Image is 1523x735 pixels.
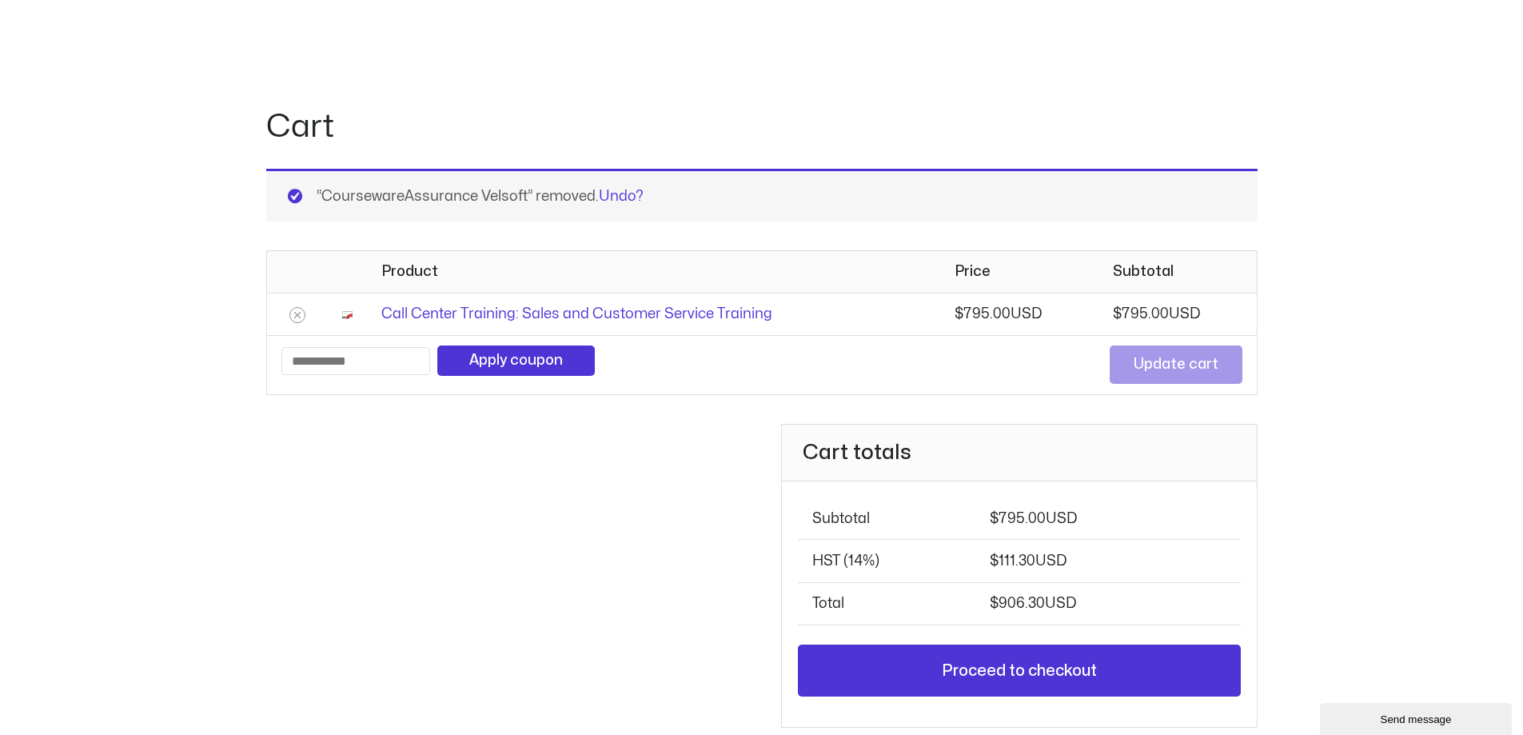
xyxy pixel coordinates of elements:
h2: Cart totals [782,425,1256,481]
th: Total [798,582,975,625]
bdi: 906.30 [990,597,1045,610]
a: Undo? [599,190,644,203]
bdi: 795.00 [1113,307,1169,321]
img: Call Center Training: Sales and Customer Service Training [342,310,353,319]
th: Product [367,251,940,293]
span: $ [990,554,999,568]
span: $ [955,307,963,321]
iframe: chat widget [1320,700,1515,735]
bdi: 795.00 [990,512,1046,525]
span: $ [990,597,999,610]
button: Apply coupon [437,346,595,376]
bdi: 795.00 [955,307,1011,321]
h1: Cart [266,105,1258,150]
span: 111.30 [990,554,1066,568]
a: Proceed to checkout [798,645,1240,697]
th: Subtotal [1098,251,1257,293]
a: Remove Call Center Training: Sales and Customer Service Training from cart [289,307,305,323]
th: Price [940,251,1098,293]
span: $ [1113,307,1122,321]
span: $ [990,512,999,525]
button: Update cart [1110,346,1242,384]
a: Call Center Training: Sales and Customer Service Training [381,307,772,321]
th: HST (14%) [798,539,975,581]
div: “CoursewareAssurance Velsoft” removed. [266,169,1258,222]
th: Subtotal [798,497,975,539]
